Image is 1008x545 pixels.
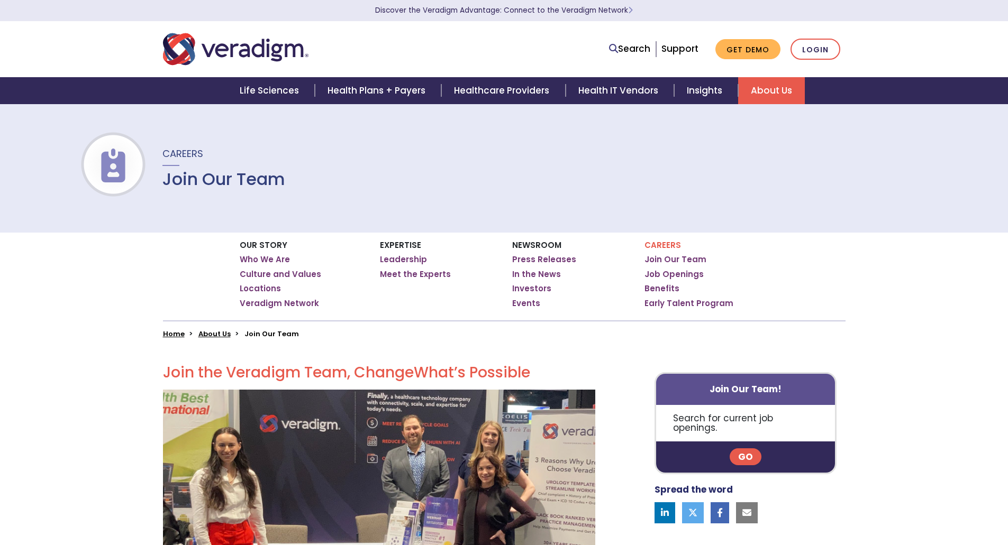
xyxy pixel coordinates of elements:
[240,254,290,265] a: Who We Are
[512,298,540,309] a: Events
[414,362,530,383] span: What’s Possible
[644,298,733,309] a: Early Talent Program
[198,329,231,339] a: About Us
[730,448,761,465] a: Go
[655,483,733,496] strong: Spread the word
[512,254,576,265] a: Press Releases
[380,254,427,265] a: Leadership
[628,5,633,15] span: Learn More
[240,269,321,280] a: Culture and Values
[609,42,650,56] a: Search
[162,169,285,189] h1: Join Our Team
[710,383,782,395] strong: Join Our Team!
[738,77,805,104] a: About Us
[661,42,698,55] a: Support
[163,364,595,382] h2: Join the Veradigm Team, Change
[644,269,704,280] a: Job Openings
[715,39,780,60] a: Get Demo
[566,77,674,104] a: Health IT Vendors
[163,329,185,339] a: Home
[674,77,738,104] a: Insights
[791,39,840,60] a: Login
[644,254,706,265] a: Join Our Team
[227,77,315,104] a: Life Sciences
[441,77,565,104] a: Healthcare Providers
[512,269,561,280] a: In the News
[163,32,308,67] img: Veradigm logo
[644,283,679,294] a: Benefits
[315,77,441,104] a: Health Plans + Payers
[162,147,203,160] span: Careers
[512,283,551,294] a: Investors
[240,298,319,309] a: Veradigm Network
[375,5,633,15] a: Discover the Veradigm Advantage: Connect to the Veradigm NetworkLearn More
[656,405,836,441] p: Search for current job openings.
[380,269,451,280] a: Meet the Experts
[240,283,281,294] a: Locations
